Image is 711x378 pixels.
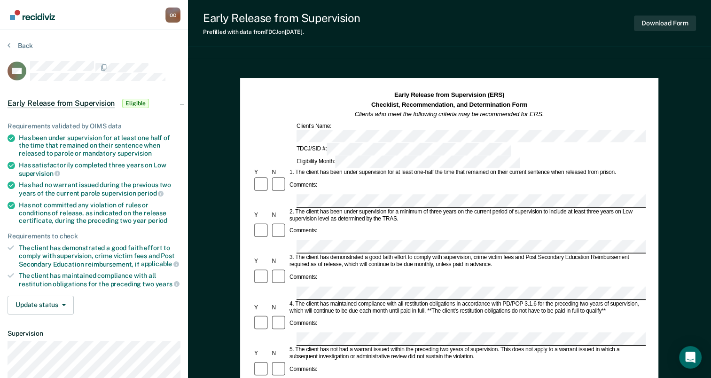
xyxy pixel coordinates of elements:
div: Y [253,350,270,357]
button: Update status [8,296,74,315]
strong: Early Release from Supervision (ERS) [394,92,504,99]
div: Y [253,304,270,311]
em: Clients who meet the following criteria may be recommended for ERS. [355,110,544,118]
div: Has satisfactorily completed three years on Low [19,161,180,177]
div: TDCJ/SID #: [295,143,513,156]
div: The client has demonstrated a good faith effort to comply with supervision, crime victim fees and... [19,244,180,268]
div: Y [253,169,270,176]
div: 5. The client has not had a warrant issued within the preceding two years of supervision. This do... [288,346,646,361]
div: Comments: [288,181,319,189]
div: Prefilled with data from TDCJ on [DATE] . [203,29,360,35]
div: Comments: [288,274,319,281]
div: Requirements validated by OIMS data [8,122,180,130]
div: Has not committed any violation of rules or conditions of release, as indicated on the release ce... [19,201,180,225]
div: Has had no warrant issued during the previous two years of the current parole supervision [19,181,180,197]
div: Early Release from Supervision [203,11,360,25]
div: O O [165,8,180,23]
div: 4. The client has maintained compliance with all restitution obligations in accordance with PD/PO... [288,300,646,315]
dt: Supervision [8,330,180,338]
span: period [137,189,164,197]
div: N [271,304,288,311]
div: The client has maintained compliance with all restitution obligations for the preceding two [19,272,180,288]
span: supervision [19,170,60,177]
div: Open Intercom Messenger [679,346,702,369]
img: Recidiviz [10,10,55,20]
button: Download Form [634,16,696,31]
div: Requirements to check [8,232,180,240]
div: Comments: [288,320,319,327]
div: N [271,350,288,357]
span: applicable [141,260,179,268]
div: Eligibility Month: [295,156,521,168]
span: period [148,217,167,224]
div: Y [253,258,270,265]
button: Profile dropdown button [165,8,180,23]
button: Back [8,41,33,50]
div: Y [253,212,270,219]
div: Comments: [288,228,319,235]
div: 3. The client has demonstrated a good faith effort to comply with supervision, crime victim fees ... [288,254,646,268]
span: supervision [117,150,152,157]
div: N [271,212,288,219]
span: Early Release from Supervision [8,99,115,108]
div: Has been under supervision for at least one half of the time that remained on their sentence when... [19,134,180,157]
strong: Checklist, Recommendation, and Determination Form [371,101,527,108]
div: Comments: [288,366,319,373]
div: 2. The client has been under supervision for a minimum of three years on the current period of su... [288,208,646,222]
div: 1. The client has been under supervision for at least one-half the time that remained on their cu... [288,169,646,176]
div: N [271,169,288,176]
span: Eligible [122,99,149,108]
span: years [156,280,180,288]
div: N [271,258,288,265]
